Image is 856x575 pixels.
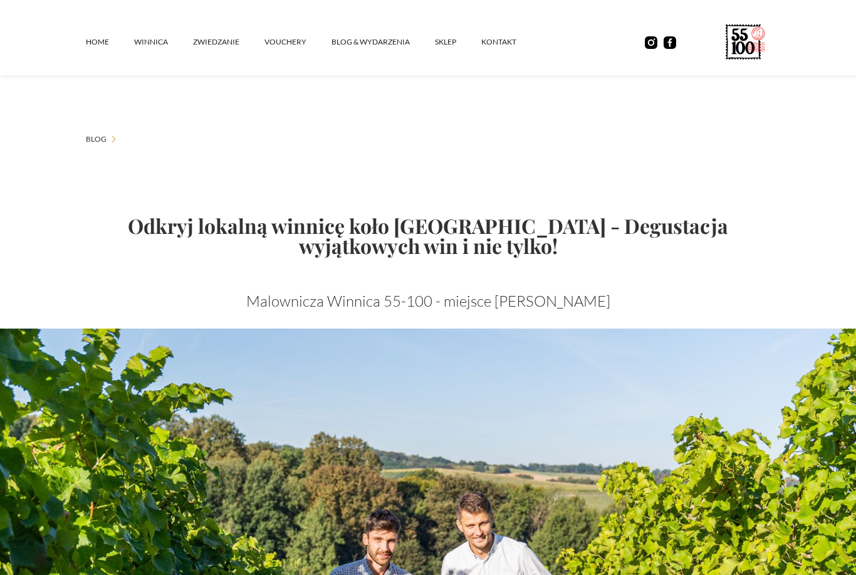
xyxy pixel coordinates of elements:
[331,23,435,61] a: Blog & Wydarzenia
[134,23,193,61] a: winnica
[86,216,770,256] h1: Odkryj lokalną winnicę koło [GEOGRAPHIC_DATA] - Degustacja wyjątkowych win i nie tylko!
[86,291,770,311] p: Malownicza Winnica 55-100 - miejsce [PERSON_NAME]
[481,23,541,61] a: kontakt
[264,23,331,61] a: vouchery
[435,23,481,61] a: SKLEP
[86,133,107,145] a: Blog
[86,23,134,61] a: Home
[193,23,264,61] a: ZWIEDZANIE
